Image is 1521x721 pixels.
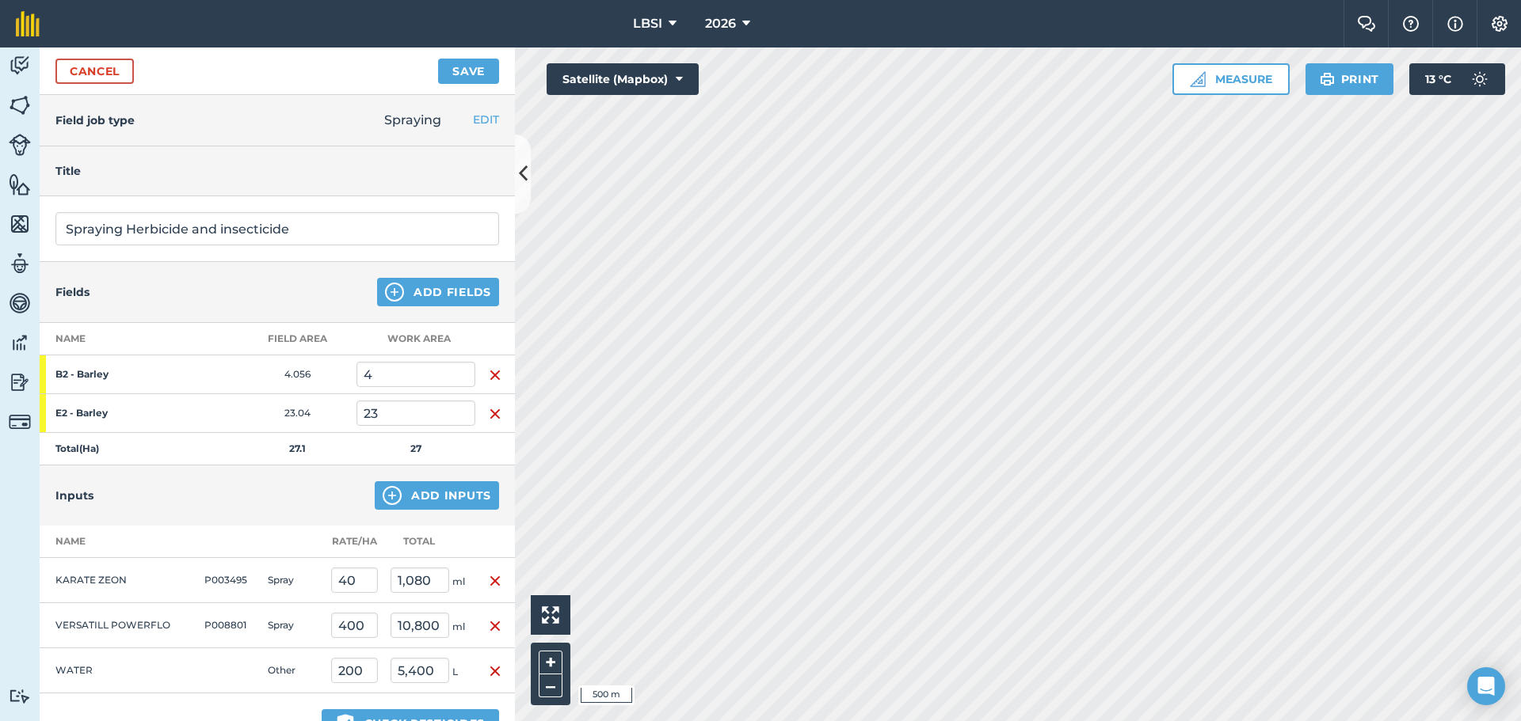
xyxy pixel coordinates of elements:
[1464,63,1496,95] img: svg+xml;base64,PD94bWwgdmVyc2lvbj0iMS4wIiBlbmNvZGluZz0idXRmLTgiPz4KPCEtLSBHZW5lcmF0b3I6IEFkb2JlIE...
[1467,667,1505,705] div: Open Intercom Messenger
[489,404,501,423] img: svg+xml;base64,PHN2ZyB4bWxucz0iaHR0cDovL3d3dy53My5vcmcvMjAwMC9zdmciIHdpZHRoPSIxNiIgaGVpZ2h0PSIyNC...
[55,162,499,180] h4: Title
[705,14,736,33] span: 2026
[1190,71,1206,87] img: Ruler icon
[1447,14,1463,33] img: svg+xml;base64,PHN2ZyB4bWxucz0iaHR0cDovL3d3dy53My5vcmcvMjAwMC9zdmciIHdpZHRoPSIxNyIgaGVpZ2h0PSIxNy...
[9,411,31,433] img: svg+xml;base64,PD94bWwgdmVyc2lvbj0iMS4wIiBlbmNvZGluZz0idXRmLTgiPz4KPCEtLSBHZW5lcmF0b3I6IEFkb2JlIE...
[473,111,499,128] button: EDIT
[9,54,31,78] img: svg+xml;base64,PD94bWwgdmVyc2lvbj0iMS4wIiBlbmNvZGluZz0idXRmLTgiPz4KPCEtLSBHZW5lcmF0b3I6IEFkb2JlIE...
[1357,16,1376,32] img: Two speech bubbles overlapping with the left bubble in the forefront
[1401,16,1420,32] img: A question mark icon
[55,283,90,301] h4: Fields
[542,606,559,624] img: Four arrows, one pointing top left, one top right, one bottom right and the last bottom left
[375,481,499,510] button: Add Inputs
[238,323,356,355] th: Field Area
[238,394,356,433] td: 23.04
[9,252,31,275] img: svg+xml;base64,PD94bWwgdmVyc2lvbj0iMS4wIiBlbmNvZGluZz0idXRmLTgiPz4KPCEtLSBHZW5lcmF0b3I6IEFkb2JlIE...
[55,442,99,454] strong: Total ( Ha )
[385,283,404,302] img: svg+xml;base64,PHN2ZyB4bWxucz0iaHR0cDovL3d3dy53My5vcmcvMjAwMC9zdmciIHdpZHRoPSIxNCIgaGVpZ2h0PSIyNC...
[1409,63,1505,95] button: 13 °C
[384,558,475,603] td: ml
[289,442,306,454] strong: 27.1
[261,603,325,648] td: Spray
[489,617,501,636] img: svg+xml;base64,PHN2ZyB4bWxucz0iaHR0cDovL3d3dy53My5vcmcvMjAwMC9zdmciIHdpZHRoPSIxNiIgaGVpZ2h0PSIyNC...
[55,59,134,84] a: Cancel
[325,526,384,558] th: Rate/ Ha
[40,558,198,603] td: KARATE ZEON
[198,603,261,648] td: P008801
[9,134,31,156] img: svg+xml;base64,PD94bWwgdmVyc2lvbj0iMS4wIiBlbmNvZGluZz0idXRmLTgiPz4KPCEtLSBHZW5lcmF0b3I6IEFkb2JlIE...
[384,112,441,127] span: Spraying
[55,212,499,245] input: What needs doing?
[9,291,31,315] img: svg+xml;base64,PD94bWwgdmVyc2lvbj0iMS4wIiBlbmNvZGluZz0idXRmLTgiPz4KPCEtLSBHZW5lcmF0b3I6IEFkb2JlIE...
[489,571,501,590] img: svg+xml;base64,PHN2ZyB4bWxucz0iaHR0cDovL3d3dy53My5vcmcvMjAwMC9zdmciIHdpZHRoPSIxNiIgaGVpZ2h0PSIyNC...
[9,212,31,236] img: svg+xml;base64,PHN2ZyB4bWxucz0iaHR0cDovL3d3dy53My5vcmcvMjAwMC9zdmciIHdpZHRoPSI1NiIgaGVpZ2h0PSI2MC...
[16,11,40,36] img: fieldmargin Logo
[40,323,238,355] th: Name
[9,173,31,196] img: svg+xml;base64,PHN2ZyB4bWxucz0iaHR0cDovL3d3dy53My5vcmcvMjAwMC9zdmciIHdpZHRoPSI1NiIgaGVpZ2h0PSI2MC...
[55,112,135,129] h4: Field job type
[238,355,356,394] td: 4.056
[356,323,475,355] th: Work area
[384,603,475,648] td: ml
[198,558,261,603] td: P003495
[547,63,699,95] button: Satellite (Mapbox)
[55,487,93,504] h4: Inputs
[1172,63,1290,95] button: Measure
[9,689,31,704] img: svg+xml;base64,PD94bWwgdmVyc2lvbj0iMS4wIiBlbmNvZGluZz0idXRmLTgiPz4KPCEtLSBHZW5lcmF0b3I6IEFkb2JlIE...
[383,486,402,505] img: svg+xml;base64,PHN2ZyB4bWxucz0iaHR0cDovL3d3dy53My5vcmcvMjAwMC9zdmciIHdpZHRoPSIxNCIgaGVpZ2h0PSIyNC...
[1320,70,1335,89] img: svg+xml;base64,PHN2ZyB4bWxucz0iaHR0cDovL3d3dy53My5vcmcvMjAwMC9zdmciIHdpZHRoPSIxOSIgaGVpZ2h0PSIyNC...
[384,526,475,558] th: Total
[1490,16,1509,32] img: A cog icon
[377,278,499,306] button: Add Fields
[261,558,325,603] td: Spray
[261,648,325,693] td: Other
[55,407,179,419] strong: E2 - Barley
[1425,63,1451,95] span: 13 ° C
[40,603,198,648] td: VERSATILL POWERFLO
[55,368,179,381] strong: B2 - Barley
[489,662,501,681] img: svg+xml;base64,PHN2ZyB4bWxucz0iaHR0cDovL3d3dy53My5vcmcvMjAwMC9zdmciIHdpZHRoPSIxNiIgaGVpZ2h0PSIyNC...
[410,442,421,454] strong: 27
[539,674,562,697] button: –
[633,14,662,33] span: LBSI
[539,651,562,674] button: +
[384,648,475,693] td: L
[9,93,31,117] img: svg+xml;base64,PHN2ZyB4bWxucz0iaHR0cDovL3d3dy53My5vcmcvMjAwMC9zdmciIHdpZHRoPSI1NiIgaGVpZ2h0PSI2MC...
[40,648,198,693] td: WATER
[1306,63,1394,95] button: Print
[40,526,198,558] th: Name
[9,370,31,394] img: svg+xml;base64,PD94bWwgdmVyc2lvbj0iMS4wIiBlbmNvZGluZz0idXRmLTgiPz4KPCEtLSBHZW5lcmF0b3I6IEFkb2JlIE...
[489,366,501,385] img: svg+xml;base64,PHN2ZyB4bWxucz0iaHR0cDovL3d3dy53My5vcmcvMjAwMC9zdmciIHdpZHRoPSIxNiIgaGVpZ2h0PSIyNC...
[438,59,499,84] button: Save
[9,331,31,355] img: svg+xml;base64,PD94bWwgdmVyc2lvbj0iMS4wIiBlbmNvZGluZz0idXRmLTgiPz4KPCEtLSBHZW5lcmF0b3I6IEFkb2JlIE...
